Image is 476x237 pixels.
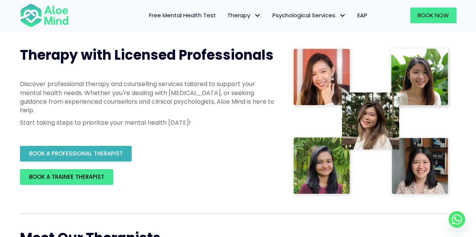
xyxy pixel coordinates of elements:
span: Psychological Services: submenu [337,10,348,21]
a: BOOK A TRAINEE THERAPIST [20,169,113,185]
a: Free Mental Health Test [143,8,222,23]
span: EAP [357,11,367,19]
span: BOOK A TRAINEE THERAPIST [29,173,104,181]
a: Psychological ServicesPsychological Services: submenu [267,8,352,23]
span: BOOK A PROFESSIONAL THERAPIST [29,149,123,157]
span: Therapy with Licensed Professionals [20,45,274,65]
p: Discover professional therapy and counselling services tailored to support your mental health nee... [20,80,276,115]
a: Book Now [410,8,456,23]
p: Start taking steps to prioritize your mental health [DATE]! [20,118,276,127]
span: Therapy [227,11,261,19]
img: Aloe mind Logo [20,3,69,28]
a: Whatsapp [449,211,465,228]
a: BOOK A PROFESSIONAL THERAPIST [20,146,132,162]
a: EAP [352,8,373,23]
span: Free Mental Health Test [149,11,216,19]
span: Psychological Services [272,11,346,19]
span: Therapy: submenu [252,10,263,21]
span: Book Now [418,11,449,19]
a: TherapyTherapy: submenu [222,8,267,23]
nav: Menu [79,8,373,23]
img: Therapist collage [291,46,452,198]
